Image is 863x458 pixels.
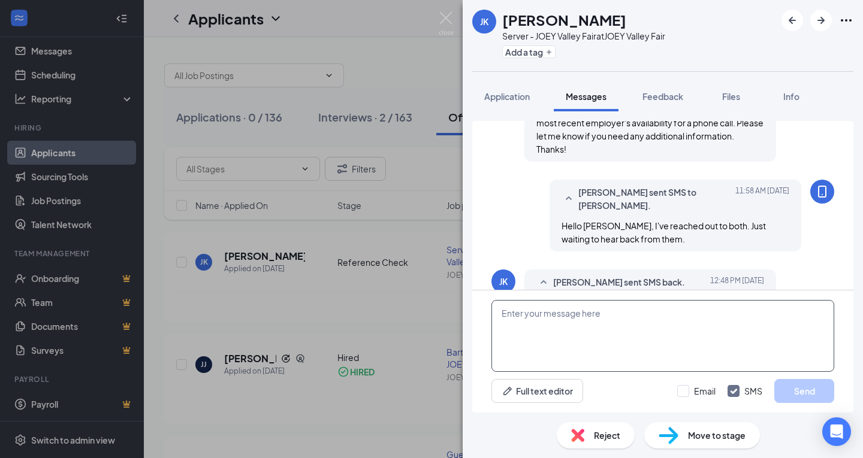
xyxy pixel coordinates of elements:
[480,16,488,28] div: JK
[566,91,606,102] span: Messages
[822,417,851,446] div: Open Intercom Messenger
[815,184,829,199] svg: MobileSms
[783,91,799,102] span: Info
[785,13,799,28] svg: ArrowLeftNew
[502,10,626,30] h1: [PERSON_NAME]
[594,429,620,442] span: Reject
[502,30,665,42] div: Server - JOEY Valley Fair at JOEY Valley Fair
[502,46,556,58] button: PlusAdd a tag
[642,91,683,102] span: Feedback
[484,91,530,102] span: Application
[578,186,735,212] span: [PERSON_NAME] sent SMS to [PERSON_NAME].
[781,10,803,31] button: ArrowLeftNew
[810,10,832,31] button: ArrowRight
[774,379,834,403] button: Send
[553,275,685,290] span: [PERSON_NAME] sent SMS back.
[545,48,553,56] svg: Plus
[562,220,766,244] span: Hello [PERSON_NAME], I've reached out to both. Just waiting to hear back from them.
[710,275,764,290] span: [DATE] 12:48 PM
[562,192,576,206] svg: SmallChevronUp
[499,275,508,287] div: JK
[491,379,583,403] button: Full text editorPen
[735,186,789,212] span: [DATE] 11:58 AM
[839,13,853,28] svg: Ellipses
[722,91,740,102] span: Files
[536,91,764,154] span: Hey [PERSON_NAME], I just wanted to follow up to confirm that you received my previous messages r...
[502,385,514,397] svg: Pen
[688,429,746,442] span: Move to stage
[814,13,828,28] svg: ArrowRight
[536,275,551,290] svg: SmallChevronUp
